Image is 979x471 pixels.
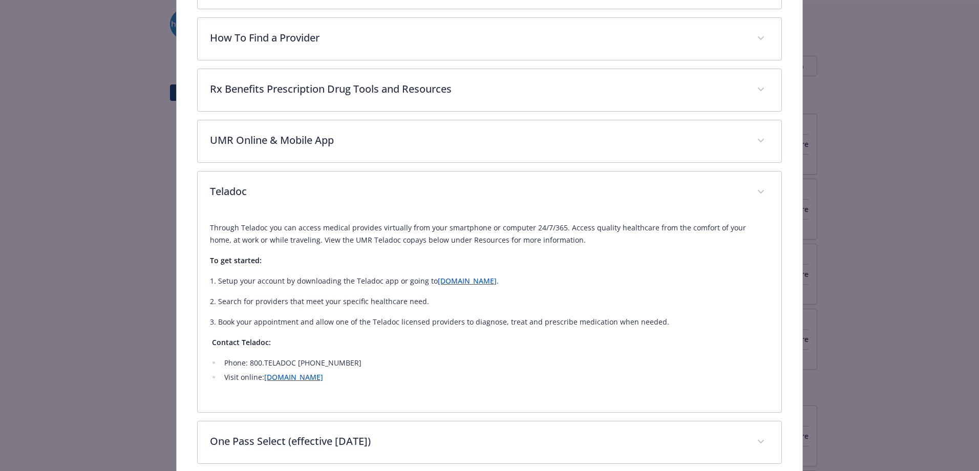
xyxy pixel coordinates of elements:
[210,30,744,46] p: How To Find a Provider
[210,81,744,97] p: Rx Benefits Prescription Drug Tools and Resources
[221,357,769,369] li: Phone: 800.TELADOC [PHONE_NUMBER]
[210,434,744,449] p: One Pass Select (effective [DATE])
[210,133,744,148] p: UMR Online & Mobile App
[198,172,781,213] div: Teladoc
[210,295,769,308] p: 2. Search for providers that meet your specific healthcare need.
[198,213,781,412] div: Teladoc
[212,337,271,347] strong: Contact Teladoc:
[438,276,497,286] a: [DOMAIN_NAME]
[221,371,769,383] li: Visit online:
[210,222,769,246] p: Through Teladoc you can access medical provides virtually from your smartphone or computer 24/7/3...
[264,372,323,382] a: [DOMAIN_NAME]
[210,316,769,328] p: 3. Book your appointment and allow one of the Teladoc licensed providers to diagnose, treat and p...
[210,255,262,265] strong: To get started:
[198,69,781,111] div: Rx Benefits Prescription Drug Tools and Resources
[198,421,781,463] div: One Pass Select (effective [DATE])
[198,120,781,162] div: UMR Online & Mobile App
[210,275,769,287] p: 1. Setup your account by downloading the Teladoc app or going to .
[198,18,781,60] div: How To Find a Provider
[210,184,744,199] p: Teladoc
